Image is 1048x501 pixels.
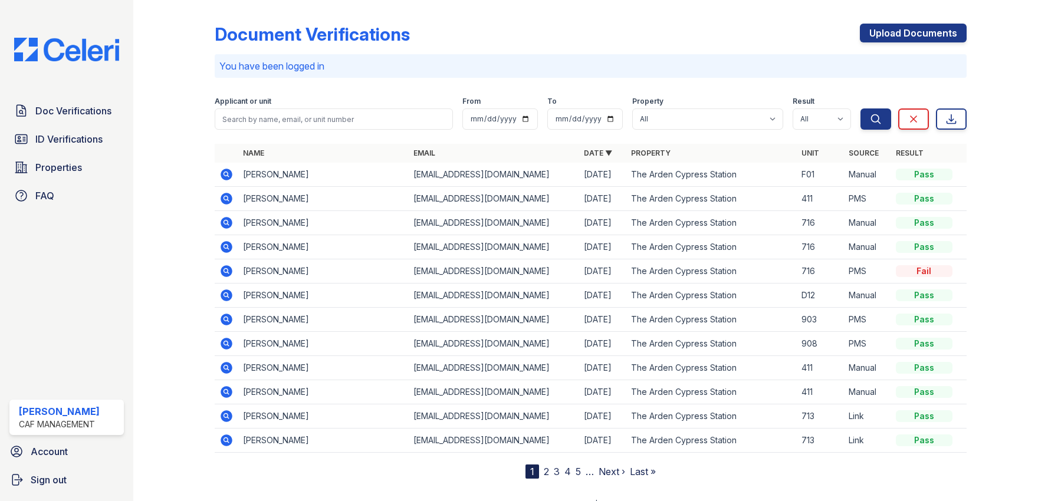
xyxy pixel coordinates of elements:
[579,380,626,404] td: [DATE]
[547,97,557,106] label: To
[31,444,68,459] span: Account
[626,308,797,332] td: The Arden Cypress Station
[409,235,579,259] td: [EMAIL_ADDRESS][DOMAIN_NAME]
[626,163,797,187] td: The Arden Cypress Station
[797,259,844,284] td: 716
[579,235,626,259] td: [DATE]
[9,127,124,151] a: ID Verifications
[797,332,844,356] td: 908
[409,211,579,235] td: [EMAIL_ADDRESS][DOMAIN_NAME]
[797,284,844,308] td: D12
[844,163,891,187] td: Manual
[626,235,797,259] td: The Arden Cypress Station
[632,97,663,106] label: Property
[238,235,409,259] td: [PERSON_NAME]
[9,156,124,179] a: Properties
[793,97,814,106] label: Result
[5,38,129,61] img: CE_Logo_Blue-a8612792a0a2168367f1c8372b55b34899dd931a85d93a1a3d3e32e68fde9ad4.png
[896,362,952,374] div: Pass
[215,108,453,130] input: Search by name, email, or unit number
[579,163,626,187] td: [DATE]
[797,308,844,332] td: 903
[896,289,952,301] div: Pass
[413,149,435,157] a: Email
[896,217,952,229] div: Pass
[5,440,129,463] a: Account
[797,187,844,211] td: 411
[631,149,671,157] a: Property
[797,356,844,380] td: 411
[579,259,626,284] td: [DATE]
[238,380,409,404] td: [PERSON_NAME]
[801,149,819,157] a: Unit
[844,211,891,235] td: Manual
[579,404,626,429] td: [DATE]
[626,187,797,211] td: The Arden Cypress Station
[31,473,67,487] span: Sign out
[586,464,594,479] span: …
[19,404,100,418] div: [PERSON_NAME]
[579,356,626,380] td: [DATE]
[238,308,409,332] td: [PERSON_NAME]
[238,187,409,211] td: [PERSON_NAME]
[626,211,797,235] td: The Arden Cypress Station
[409,163,579,187] td: [EMAIL_ADDRESS][DOMAIN_NAME]
[844,259,891,284] td: PMS
[626,356,797,380] td: The Arden Cypress Station
[219,59,962,73] p: You have been logged in
[35,104,111,118] span: Doc Verifications
[579,284,626,308] td: [DATE]
[579,332,626,356] td: [DATE]
[896,434,952,446] div: Pass
[215,24,410,45] div: Document Verifications
[896,149,924,157] a: Result
[584,149,612,157] a: Date ▼
[409,284,579,308] td: [EMAIL_ADDRESS][DOMAIN_NAME]
[844,284,891,308] td: Manual
[409,187,579,211] td: [EMAIL_ADDRESS][DOMAIN_NAME]
[238,284,409,308] td: [PERSON_NAME]
[19,418,100,430] div: CAF Management
[797,211,844,235] td: 716
[554,466,560,477] a: 3
[579,429,626,453] td: [DATE]
[844,235,891,259] td: Manual
[896,169,952,180] div: Pass
[409,259,579,284] td: [EMAIL_ADDRESS][DOMAIN_NAME]
[579,187,626,211] td: [DATE]
[860,24,967,42] a: Upload Documents
[896,193,952,205] div: Pass
[797,429,844,453] td: 713
[630,466,656,477] a: Last »
[896,386,952,398] div: Pass
[215,97,271,106] label: Applicant or unit
[409,308,579,332] td: [EMAIL_ADDRESS][DOMAIN_NAME]
[626,332,797,356] td: The Arden Cypress Station
[579,211,626,235] td: [DATE]
[409,332,579,356] td: [EMAIL_ADDRESS][DOMAIN_NAME]
[576,466,581,477] a: 5
[626,259,797,284] td: The Arden Cypress Station
[797,404,844,429] td: 713
[896,314,952,325] div: Pass
[35,132,103,146] span: ID Verifications
[243,149,264,157] a: Name
[849,149,879,157] a: Source
[564,466,571,477] a: 4
[844,429,891,453] td: Link
[409,356,579,380] td: [EMAIL_ADDRESS][DOMAIN_NAME]
[797,163,844,187] td: F01
[35,189,54,203] span: FAQ
[238,356,409,380] td: [PERSON_NAME]
[844,308,891,332] td: PMS
[5,468,129,492] a: Sign out
[409,380,579,404] td: [EMAIL_ADDRESS][DOMAIN_NAME]
[626,380,797,404] td: The Arden Cypress Station
[626,404,797,429] td: The Arden Cypress Station
[797,235,844,259] td: 716
[35,160,82,174] span: Properties
[844,332,891,356] td: PMS
[409,429,579,453] td: [EMAIL_ADDRESS][DOMAIN_NAME]
[238,163,409,187] td: [PERSON_NAME]
[409,404,579,429] td: [EMAIL_ADDRESS][DOMAIN_NAME]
